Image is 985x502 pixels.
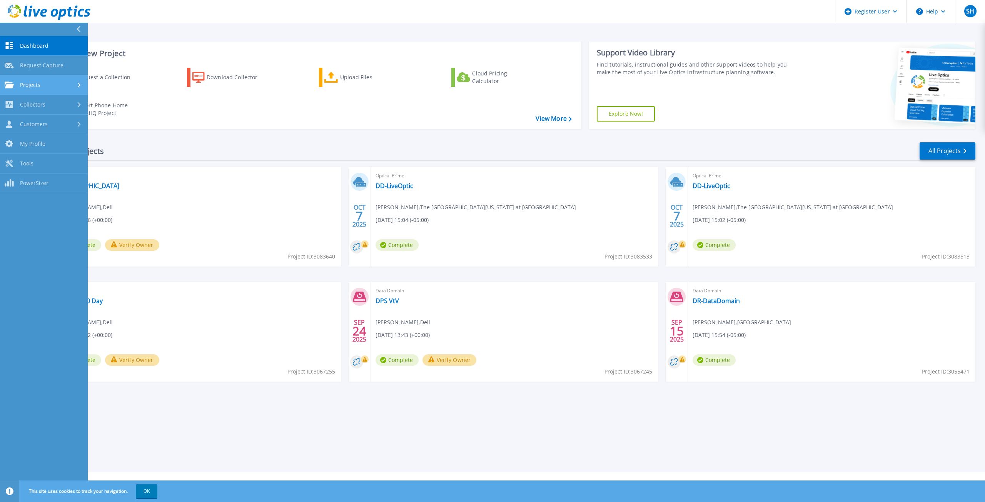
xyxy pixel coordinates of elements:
span: Project ID: 3055471 [922,367,970,376]
span: Dashboard [20,42,48,49]
span: Data Domain [693,287,971,295]
span: Data Domain [58,172,336,180]
a: Request a Collection [55,68,140,87]
span: [PERSON_NAME] , The [GEOGRAPHIC_DATA][US_STATE] at [GEOGRAPHIC_DATA] [693,203,893,212]
span: 15 [670,328,684,334]
span: Project ID: 3083533 [604,252,652,261]
span: [DATE] 13:43 (+00:00) [376,331,430,339]
div: SEP 2025 [352,317,367,345]
button: Verify Owner [422,354,477,366]
button: OK [136,484,157,498]
a: Cloud Pricing Calculator [451,68,537,87]
span: Data Domain [376,287,654,295]
span: Complete [376,354,419,366]
div: Cloud Pricing Calculator [472,70,534,85]
span: [DATE] 15:04 (-05:00) [376,216,429,224]
a: [GEOGRAPHIC_DATA] [58,182,119,190]
a: DPS VtV [376,297,399,305]
button: Verify Owner [105,354,159,366]
span: Project ID: 3067245 [604,367,652,376]
a: DPS VtV 30 Day [58,297,103,305]
span: Complete [376,239,419,251]
span: Project ID: 3067255 [287,367,335,376]
div: OCT 2025 [352,202,367,230]
span: Complete [693,354,736,366]
span: Optical Prime [376,172,654,180]
a: View More [536,115,571,122]
span: [PERSON_NAME] , [GEOGRAPHIC_DATA] [693,318,791,327]
a: Explore Now! [597,106,655,122]
div: Download Collector [207,70,268,85]
div: OCT 2025 [669,202,684,230]
span: SH [966,8,974,14]
span: PowerSizer [20,180,48,187]
span: Project ID: 3083513 [922,252,970,261]
a: Download Collector [187,68,273,87]
span: Request Capture [20,62,63,69]
span: Project ID: 3083640 [287,252,335,261]
div: Import Phone Home CloudIQ Project [75,102,135,117]
a: DD-LiveOptic [376,182,413,190]
h3: Start a New Project [55,49,571,58]
button: Verify Owner [105,239,159,251]
span: [PERSON_NAME] , Dell [376,318,430,327]
span: This site uses cookies to track your navigation. [21,484,157,498]
a: Upload Files [319,68,405,87]
span: Tools [20,160,33,167]
div: Upload Files [340,70,402,85]
a: DR-DataDomain [693,297,740,305]
span: 7 [356,213,363,219]
div: Request a Collection [77,70,138,85]
span: Customers [20,121,48,128]
span: Data Domain [58,287,336,295]
div: Support Video Library [597,48,796,58]
span: Collectors [20,101,45,108]
span: 24 [352,328,366,334]
span: My Profile [20,140,45,147]
a: DD-LiveOptic [693,182,730,190]
span: Optical Prime [693,172,971,180]
div: SEP 2025 [669,317,684,345]
a: All Projects [920,142,975,160]
span: Projects [20,82,40,88]
span: 7 [673,213,680,219]
span: [DATE] 15:54 (-05:00) [693,331,746,339]
span: [PERSON_NAME] , The [GEOGRAPHIC_DATA][US_STATE] at [GEOGRAPHIC_DATA] [376,203,576,212]
span: Complete [693,239,736,251]
span: [DATE] 15:02 (-05:00) [693,216,746,224]
div: Find tutorials, instructional guides and other support videos to help you make the most of your L... [597,61,796,76]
